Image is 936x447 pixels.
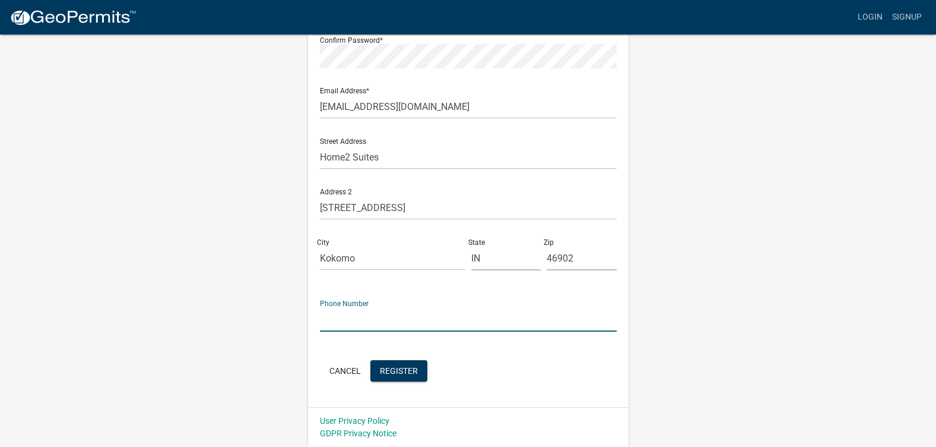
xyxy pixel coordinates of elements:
[320,429,396,438] a: GDPR Privacy Notice
[370,360,427,382] button: Register
[320,360,370,382] button: Cancel
[320,416,389,426] a: User Privacy Policy
[380,366,418,375] span: Register
[887,6,927,29] a: Signup
[853,6,887,29] a: Login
